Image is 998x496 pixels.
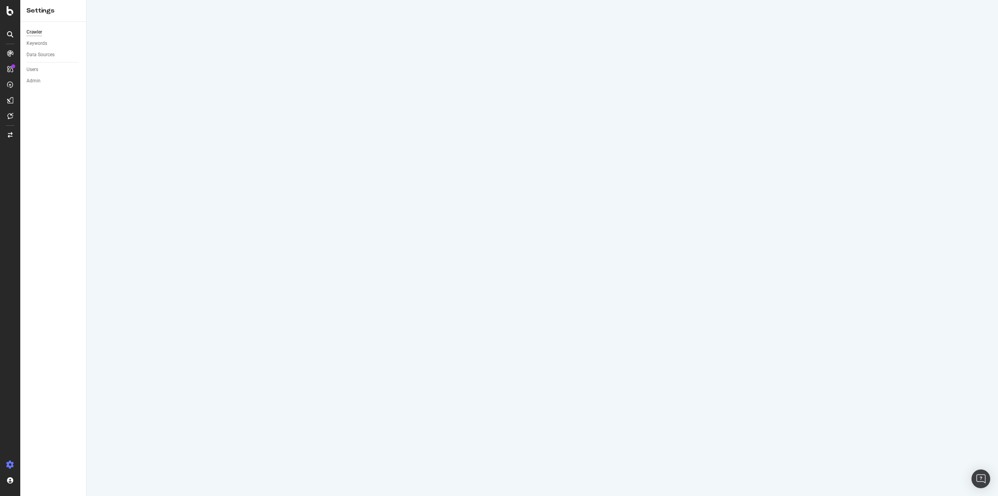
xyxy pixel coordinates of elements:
[971,469,990,488] div: Open Intercom Messenger
[27,39,81,48] a: Keywords
[27,51,55,59] div: Data Sources
[27,28,42,36] div: Crawler
[27,51,81,59] a: Data Sources
[27,77,81,85] a: Admin
[27,66,81,74] a: Users
[27,66,38,74] div: Users
[27,28,81,36] a: Crawler
[27,39,47,48] div: Keywords
[27,77,41,85] div: Admin
[27,6,80,15] div: Settings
